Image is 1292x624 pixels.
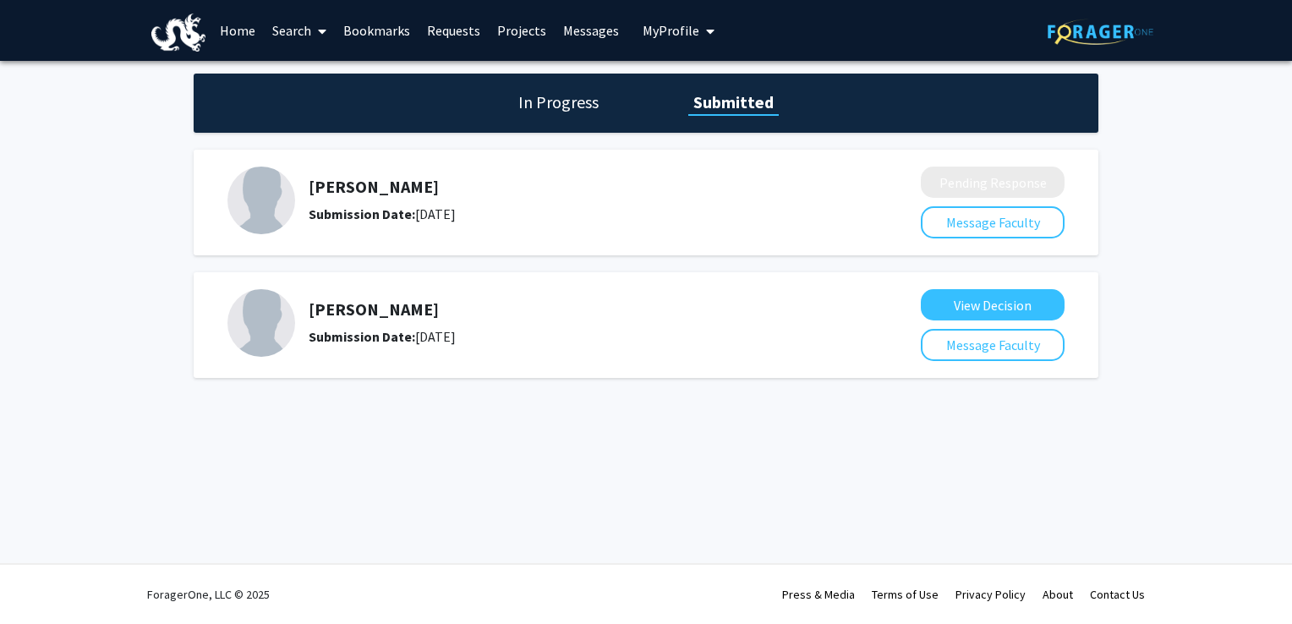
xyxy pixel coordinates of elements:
button: Message Faculty [921,329,1065,361]
div: [DATE] [309,326,831,347]
h1: Submitted [688,90,779,114]
a: Privacy Policy [955,587,1026,602]
a: Message Faculty [921,337,1065,353]
h5: [PERSON_NAME] [309,177,831,197]
a: Search [264,1,335,60]
a: Press & Media [782,587,855,602]
a: Home [211,1,264,60]
div: [DATE] [309,204,831,224]
a: About [1043,587,1073,602]
a: Message Faculty [921,214,1065,231]
b: Submission Date: [309,205,415,222]
div: ForagerOne, LLC © 2025 [147,565,270,624]
iframe: Chat [13,548,72,611]
img: Profile Picture [227,289,295,357]
a: Messages [555,1,627,60]
span: My Profile [643,22,699,39]
a: Projects [489,1,555,60]
b: Submission Date: [309,328,415,345]
img: Profile Picture [227,167,295,234]
a: Bookmarks [335,1,419,60]
button: View Decision [921,289,1065,320]
a: Contact Us [1090,587,1145,602]
img: Drexel University Logo [151,14,205,52]
img: ForagerOne Logo [1048,19,1153,45]
button: Message Faculty [921,206,1065,238]
h5: [PERSON_NAME] [309,299,831,320]
a: Terms of Use [872,587,939,602]
h1: In Progress [513,90,604,114]
a: Requests [419,1,489,60]
button: Pending Response [921,167,1065,198]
